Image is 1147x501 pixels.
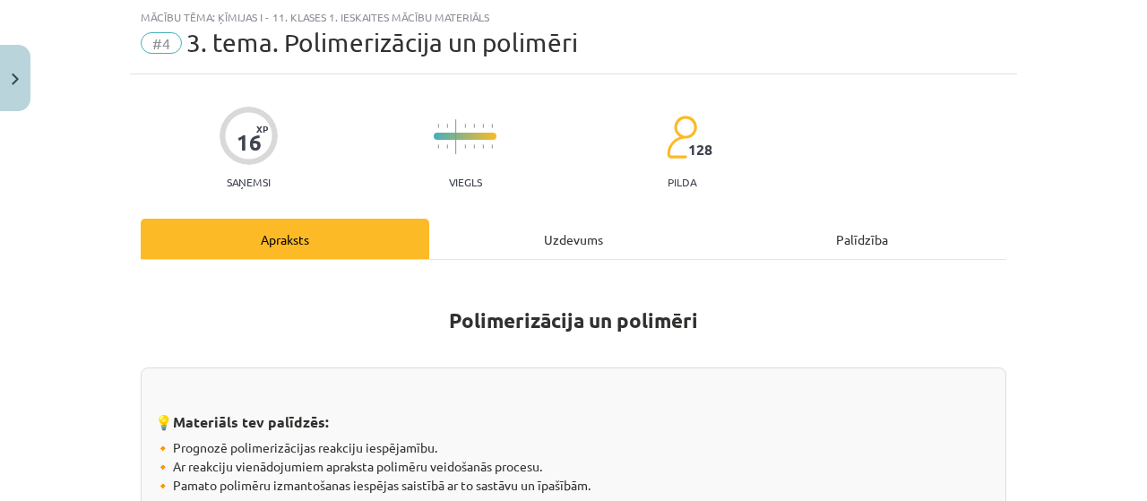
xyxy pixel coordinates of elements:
[437,124,439,128] img: icon-short-line-57e1e144782c952c97e751825c79c345078a6d821885a25fce030b3d8c18986b.svg
[237,130,262,155] div: 16
[141,219,429,259] div: Apraksts
[718,219,1006,259] div: Palīdzība
[688,142,712,158] span: 128
[141,32,182,54] span: #4
[473,124,475,128] img: icon-short-line-57e1e144782c952c97e751825c79c345078a6d821885a25fce030b3d8c18986b.svg
[491,144,493,149] img: icon-short-line-57e1e144782c952c97e751825c79c345078a6d821885a25fce030b3d8c18986b.svg
[437,144,439,149] img: icon-short-line-57e1e144782c952c97e751825c79c345078a6d821885a25fce030b3d8c18986b.svg
[12,73,19,85] img: icon-close-lesson-0947bae3869378f0d4975bcd49f059093ad1ed9edebbc8119c70593378902aed.svg
[482,144,484,149] img: icon-short-line-57e1e144782c952c97e751825c79c345078a6d821885a25fce030b3d8c18986b.svg
[446,124,448,128] img: icon-short-line-57e1e144782c952c97e751825c79c345078a6d821885a25fce030b3d8c18986b.svg
[155,400,992,433] h3: 💡
[464,144,466,149] img: icon-short-line-57e1e144782c952c97e751825c79c345078a6d821885a25fce030b3d8c18986b.svg
[491,124,493,128] img: icon-short-line-57e1e144782c952c97e751825c79c345078a6d821885a25fce030b3d8c18986b.svg
[482,124,484,128] img: icon-short-line-57e1e144782c952c97e751825c79c345078a6d821885a25fce030b3d8c18986b.svg
[429,219,718,259] div: Uzdevums
[220,176,278,188] p: Saņemsi
[668,176,696,188] p: pilda
[666,115,697,160] img: students-c634bb4e5e11cddfef0936a35e636f08e4e9abd3cc4e673bd6f9a4125e45ecb1.svg
[155,438,992,495] p: 🔸 Prognozē polimerizācijas reakciju iespējamību. 🔸 Ar reakciju vienādojumiem apraksta polimēru ve...
[449,176,482,188] p: Viegls
[256,124,268,134] span: XP
[173,412,329,431] strong: Materiāls tev palīdzēs:
[455,119,457,154] img: icon-long-line-d9ea69661e0d244f92f715978eff75569469978d946b2353a9bb055b3ed8787d.svg
[464,124,466,128] img: icon-short-line-57e1e144782c952c97e751825c79c345078a6d821885a25fce030b3d8c18986b.svg
[449,307,698,333] strong: Polimerizācija un polimēri
[141,11,1006,23] div: Mācību tēma: Ķīmijas i - 11. klases 1. ieskaites mācību materiāls
[186,28,578,57] span: 3. tema. Polimerizācija un polimēri
[446,144,448,149] img: icon-short-line-57e1e144782c952c97e751825c79c345078a6d821885a25fce030b3d8c18986b.svg
[473,144,475,149] img: icon-short-line-57e1e144782c952c97e751825c79c345078a6d821885a25fce030b3d8c18986b.svg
